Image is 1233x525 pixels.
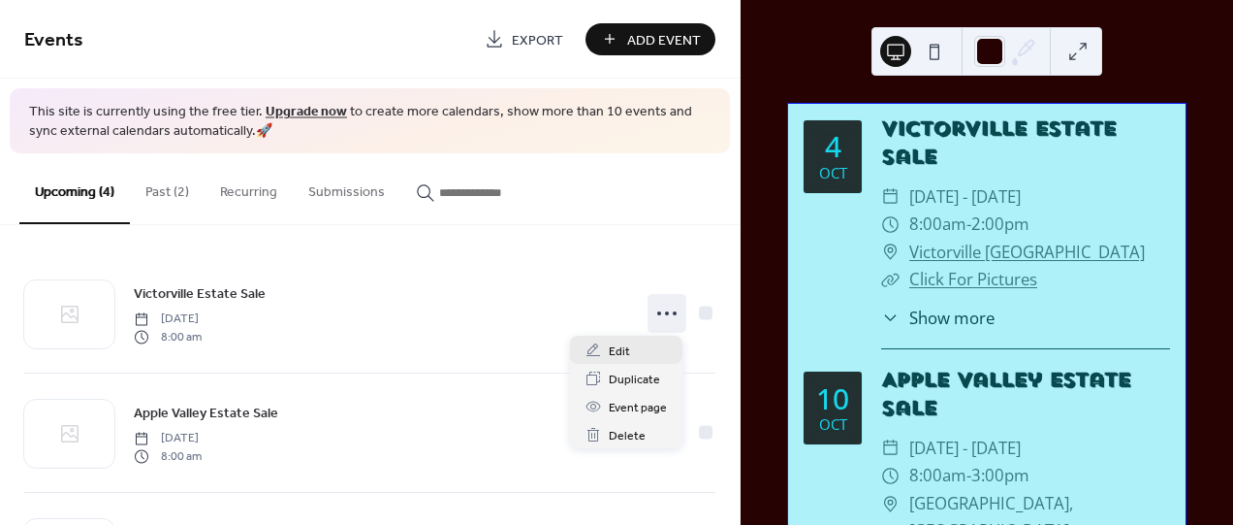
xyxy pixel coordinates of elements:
span: Add Event [627,30,701,50]
span: [DATE] [134,430,202,447]
button: Upcoming (4) [19,153,130,224]
button: Add Event [585,23,715,55]
div: 4 [825,132,841,161]
span: Events [24,21,83,59]
div: ​ [881,435,900,463]
span: - [966,211,971,239]
button: Submissions [293,153,400,222]
span: Show more [909,306,995,330]
span: This site is currently using the free tier. to create more calendars, show more than 10 events an... [29,103,711,141]
span: Export [512,30,563,50]
span: Victorville Estate Sale [134,284,266,305]
button: ​Show more [881,306,995,330]
span: Duplicate [609,370,660,390]
div: ​ [881,490,900,518]
span: Apple Valley Estate Sale [134,404,278,424]
a: Victorville [GEOGRAPHIC_DATA] [909,239,1145,267]
span: 8:00am [909,211,966,239]
span: 3:00pm [971,462,1029,490]
div: Apple Valley Estate Sale [881,367,1170,423]
a: Victorville Estate Sale [881,116,1116,169]
a: Apple Valley Estate Sale [134,402,278,424]
span: Edit [609,342,630,362]
a: Click For Pictures [909,268,1037,290]
div: Oct [819,417,847,432]
span: Delete [609,426,646,446]
div: ​ [881,306,900,330]
span: 8:00 am [134,447,202,465]
a: Export [470,23,578,55]
span: [DATE] - [DATE] [909,435,1021,463]
span: Event page [609,398,667,418]
div: ​ [881,183,900,212]
span: [DATE] [134,311,202,328]
button: Past (2) [130,153,205,222]
div: ​ [881,266,900,294]
span: 8:00am [909,462,966,490]
span: 2:00pm [971,211,1029,239]
div: 10 [816,384,849,413]
button: Recurring [205,153,293,222]
div: ​ [881,462,900,490]
span: 8:00 am [134,328,202,345]
div: Oct [819,166,847,180]
a: Upgrade now [266,99,347,125]
div: ​ [881,239,900,267]
span: - [966,462,971,490]
div: ​ [881,211,900,239]
span: [DATE] - [DATE] [909,183,1021,212]
a: Victorville Estate Sale [134,282,266,305]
